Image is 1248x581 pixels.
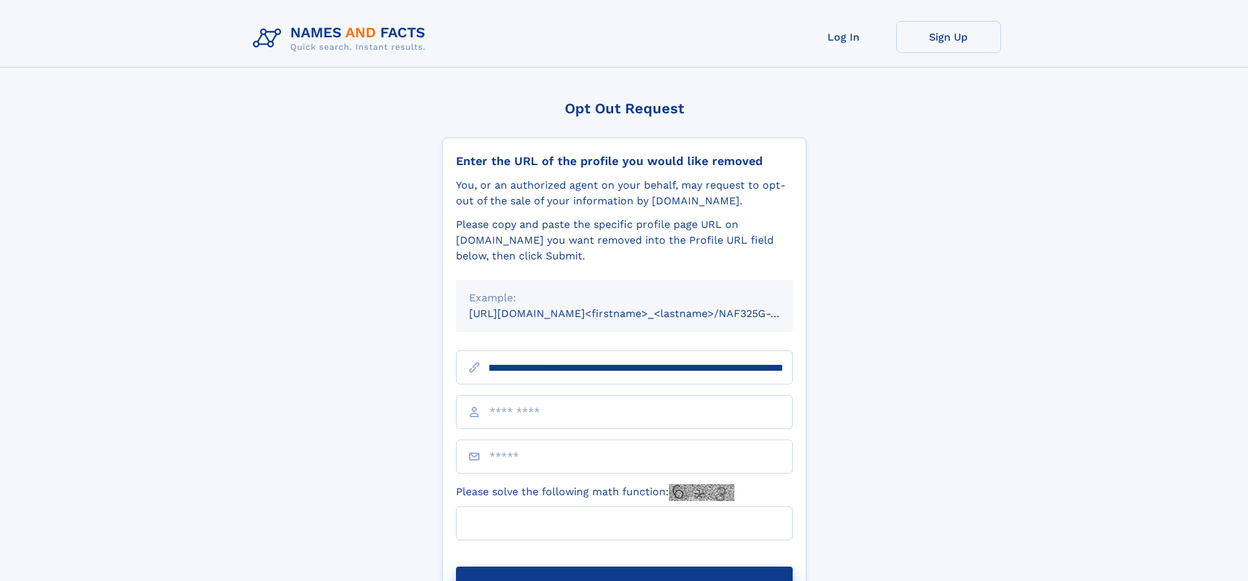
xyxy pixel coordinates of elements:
[469,307,818,320] small: [URL][DOMAIN_NAME]<firstname>_<lastname>/NAF325G-xxxxxxxx
[791,21,896,53] a: Log In
[469,290,780,306] div: Example:
[456,217,793,264] div: Please copy and paste the specific profile page URL on [DOMAIN_NAME] you want removed into the Pr...
[442,100,806,117] div: Opt Out Request
[456,178,793,209] div: You, or an authorized agent on your behalf, may request to opt-out of the sale of your informatio...
[456,154,793,168] div: Enter the URL of the profile you would like removed
[896,21,1001,53] a: Sign Up
[456,484,734,501] label: Please solve the following math function:
[248,21,436,56] img: Logo Names and Facts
